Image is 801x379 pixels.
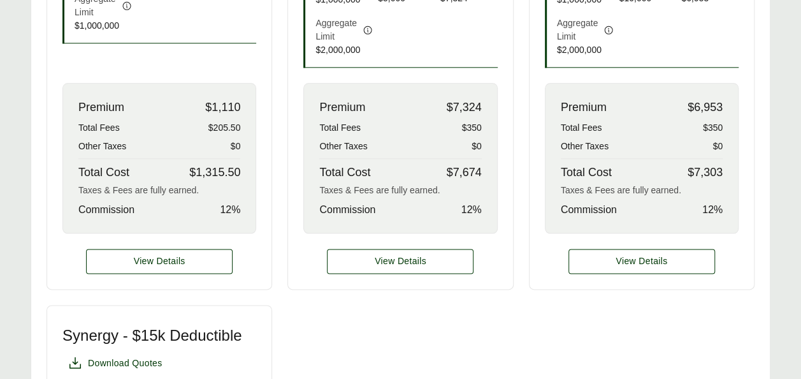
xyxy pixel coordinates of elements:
span: Aggregate Limit [315,17,360,43]
span: Premium [319,99,365,116]
span: $0 [472,140,482,153]
span: $6,953 [688,99,723,116]
span: Total Cost [561,164,612,181]
div: Taxes & Fees are fully earned. [78,184,240,197]
span: Total Fees [319,121,361,135]
span: $2,000,000 [315,43,373,57]
span: Total Cost [319,164,370,181]
span: 12 % [220,202,240,218]
span: $1,110 [205,99,240,116]
a: Synergy - $5k Deductible details [327,249,473,274]
span: Total Fees [78,121,120,135]
span: Premium [561,99,607,116]
span: 12 % [461,202,482,218]
button: View Details [568,249,715,274]
span: $350 [703,121,723,135]
span: $0 [231,140,241,153]
span: View Details [134,255,185,268]
button: Download Quotes [62,350,168,376]
span: Total Cost [78,164,129,181]
span: Total Fees [561,121,602,135]
span: $7,674 [447,164,482,181]
button: View Details [327,249,473,274]
span: Commission [78,202,134,218]
span: $0 [712,140,723,153]
span: Commission [561,202,617,218]
button: View Details [86,249,233,274]
a: Coalition details [86,249,233,274]
span: Other Taxes [561,140,609,153]
span: View Details [616,255,667,268]
span: View Details [375,255,426,268]
span: Download Quotes [88,357,162,370]
span: Other Taxes [319,140,367,153]
a: Synergy - $10k Deductible details [568,249,715,274]
span: 12 % [702,202,723,218]
span: $7,324 [447,99,482,116]
span: $1,000,000 [75,19,132,33]
span: $350 [462,121,482,135]
span: Premium [78,99,124,116]
span: $1,315.50 [189,164,240,181]
span: $2,000,000 [557,43,614,57]
span: Other Taxes [78,140,126,153]
span: $7,303 [688,164,723,181]
h3: Synergy - $15k Deductible [62,326,242,345]
span: $205.50 [208,121,241,135]
span: Aggregate Limit [557,17,602,43]
div: Taxes & Fees are fully earned. [561,184,723,197]
div: Taxes & Fees are fully earned. [319,184,481,197]
span: Commission [319,202,375,218]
